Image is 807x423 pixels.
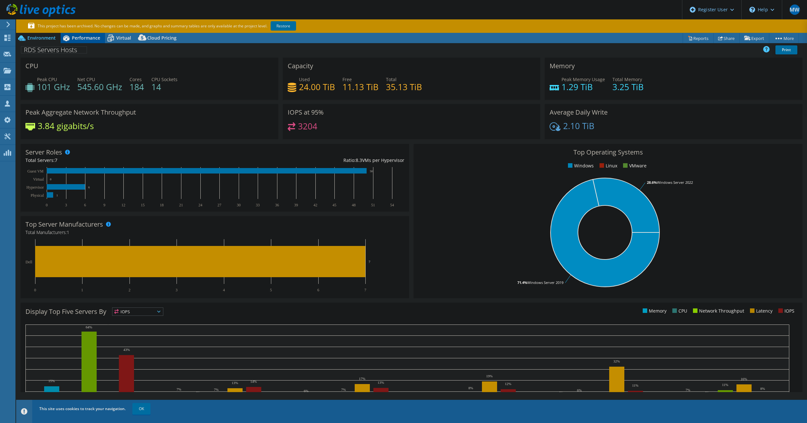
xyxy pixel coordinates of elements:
text: 51 [371,203,375,207]
span: Cloud Pricing [147,35,177,41]
text: 4% [559,390,563,394]
span: Performance [72,35,100,41]
span: Peak CPU [37,76,57,82]
text: 5 [270,288,272,292]
text: 7% [341,388,346,391]
text: 16% [741,377,747,381]
span: 1 [67,229,69,235]
h3: Average Daily Write [550,109,608,116]
li: CPU [671,307,687,315]
li: Windows [566,162,594,169]
text: 43% [123,348,130,352]
li: VMware [621,162,647,169]
text: 3 [65,203,67,207]
a: Reports [683,33,714,43]
a: More [769,33,799,43]
text: Hypervisor [26,185,44,190]
svg: \n [749,7,755,13]
h4: 184 [130,83,144,90]
p: This project has been archived. No changes can be made, and graphs and summary tables are only av... [28,23,344,30]
text: 15 [141,203,145,207]
h4: 11.13 TiB [342,83,379,90]
text: 7% [214,388,219,391]
span: Used [299,76,310,82]
text: 50 [370,170,373,173]
h3: Top Operating Systems [418,149,797,156]
text: 7 [364,288,366,292]
text: 54 [390,203,394,207]
h1: RDS Servers Hosts [21,46,87,53]
text: 48 [352,203,356,207]
text: 1 [56,194,58,197]
text: 6 [84,203,86,207]
a: Export [739,33,769,43]
li: Memory [641,307,667,315]
li: Linux [598,162,617,169]
text: 24 [198,203,202,207]
span: CPU Sockets [151,76,178,82]
tspan: Windows Server 2019 [527,280,563,285]
text: 15% [48,379,55,383]
h4: 24.00 TiB [299,83,335,90]
div: Total Servers: [25,157,215,164]
text: 13% [232,381,238,385]
text: 8% [468,386,473,390]
text: 3% [68,391,73,395]
a: Print [775,45,797,54]
text: 0 [46,203,48,207]
span: Peak Memory Usage [562,76,605,82]
text: 12 [121,203,125,207]
text: 42 [313,203,317,207]
li: Network Throughput [691,307,744,315]
span: Net CPU [77,76,95,82]
h4: 35.13 TiB [386,83,422,90]
div: Ratio: VMs per Hypervisor [215,157,404,164]
text: 0 [34,288,36,292]
text: 3 [176,288,178,292]
h3: CPU [25,62,38,70]
text: 4% [705,390,709,394]
tspan: 71.4% [517,280,527,285]
text: 11% [632,383,639,387]
span: Cores [130,76,142,82]
h3: Peak Aggregate Network Throughput [25,109,136,116]
text: Virtual [33,177,44,182]
text: 11% [722,383,728,387]
text: 1 [81,288,83,292]
span: 7 [55,157,57,163]
span: 8.3 [356,157,362,163]
h4: Total Manufacturers: [25,229,404,236]
text: 6 [317,288,319,292]
text: 2 [129,288,130,292]
text: 36 [275,203,279,207]
text: 12% [505,382,511,386]
text: 0 [50,178,52,181]
a: Share [713,33,740,43]
h4: 545.60 GHz [77,83,122,90]
li: Latency [748,307,773,315]
h3: Memory [550,62,575,70]
text: 9 [103,203,105,207]
text: 6% [577,388,582,392]
text: 3% [596,392,600,396]
span: Total Memory [612,76,642,82]
text: 18 [160,203,164,207]
h3: Capacity [288,62,313,70]
h4: 3.25 TiB [612,83,644,90]
span: Virtual [116,35,131,41]
text: 6% [304,389,309,393]
text: 21 [179,203,183,207]
text: 3% [105,392,110,396]
text: 7 [369,260,370,264]
text: Dell [25,260,32,264]
text: 7% [177,387,181,391]
text: 8% [760,387,765,390]
text: 4% [196,390,200,394]
span: IOPS [112,308,163,315]
text: Physical [31,193,44,198]
h4: 101 GHz [37,83,70,90]
span: Free [342,76,352,82]
a: Restore [271,21,296,31]
text: 32% [613,359,620,363]
text: 33 [256,203,260,207]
